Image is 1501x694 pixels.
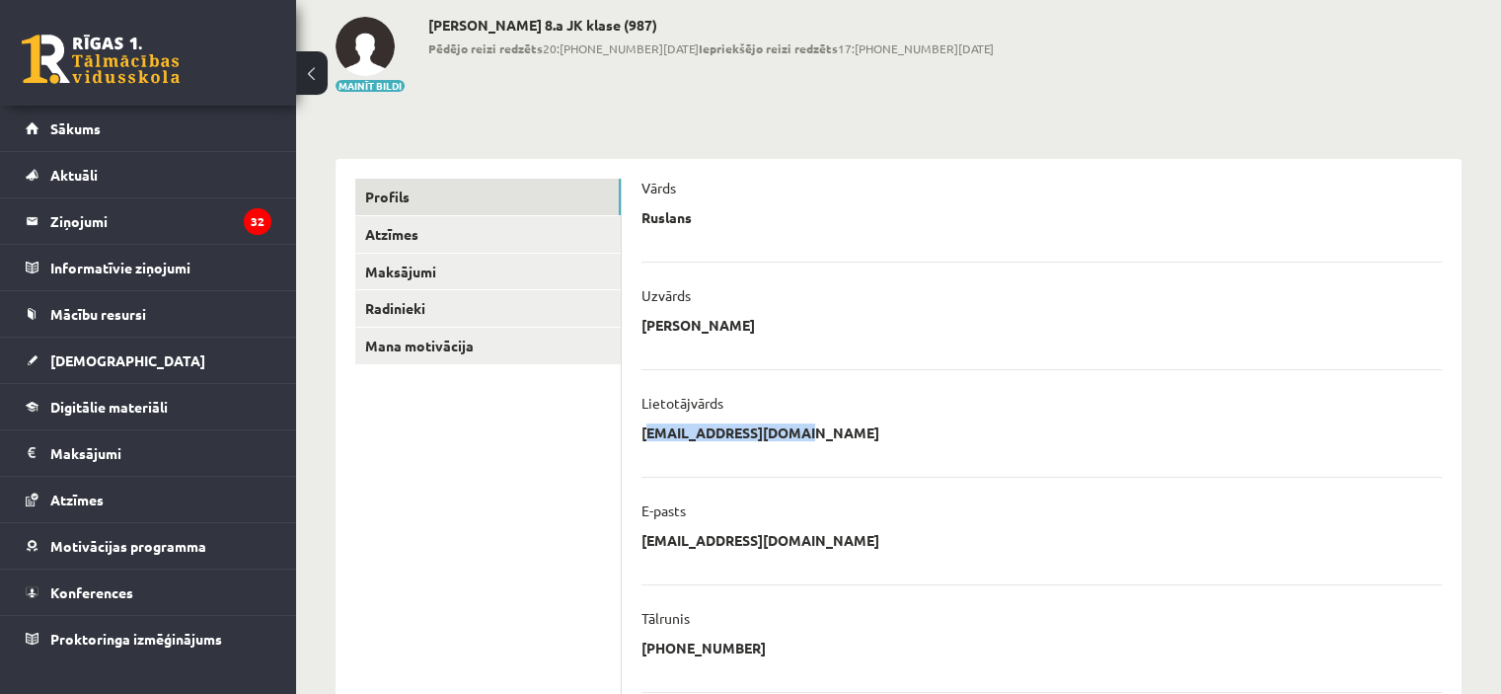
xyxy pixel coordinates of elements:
[22,35,180,84] a: Rīgas 1. Tālmācības vidusskola
[355,179,621,215] a: Profils
[50,398,168,416] span: Digitālie materiāli
[428,17,994,34] h2: [PERSON_NAME] 8.a JK klase (987)
[355,290,621,327] a: Radinieki
[50,166,98,184] span: Aktuāli
[641,208,692,226] p: Ruslans
[641,501,686,519] p: E-pasts
[26,523,271,569] a: Motivācijas programma
[641,531,879,549] p: [EMAIL_ADDRESS][DOMAIN_NAME]
[50,245,271,290] legend: Informatīvie ziņojumi
[26,245,271,290] a: Informatīvie ziņojumi
[641,316,755,334] p: [PERSON_NAME]
[641,639,766,656] p: [PHONE_NUMBER]
[50,305,146,323] span: Mācību resursi
[336,17,395,76] img: Ruslans Ignatovs
[26,477,271,522] a: Atzīmes
[428,39,994,57] span: 20:[PHONE_NUMBER][DATE] 17:[PHONE_NUMBER][DATE]
[50,583,133,601] span: Konferences
[50,630,222,648] span: Proktoringa izmēģinājums
[26,152,271,197] a: Aktuāli
[355,254,621,290] a: Maksājumi
[50,491,104,508] span: Atzīmes
[336,80,405,92] button: Mainīt bildi
[26,291,271,337] a: Mācību resursi
[26,570,271,615] a: Konferences
[50,119,101,137] span: Sākums
[26,338,271,383] a: [DEMOGRAPHIC_DATA]
[355,216,621,253] a: Atzīmes
[26,384,271,429] a: Digitālie materiāli
[50,430,271,476] legend: Maksājumi
[641,286,691,304] p: Uzvārds
[26,198,271,244] a: Ziņojumi32
[355,328,621,364] a: Mana motivācija
[244,208,271,235] i: 32
[641,609,690,627] p: Tālrunis
[50,198,271,244] legend: Ziņojumi
[699,40,838,56] b: Iepriekšējo reizi redzēts
[26,106,271,151] a: Sākums
[641,424,879,441] p: [EMAIL_ADDRESS][DOMAIN_NAME]
[26,430,271,476] a: Maksājumi
[50,537,206,555] span: Motivācijas programma
[641,179,676,196] p: Vārds
[428,40,543,56] b: Pēdējo reizi redzēts
[641,394,723,412] p: Lietotājvārds
[50,351,205,369] span: [DEMOGRAPHIC_DATA]
[26,616,271,661] a: Proktoringa izmēģinājums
